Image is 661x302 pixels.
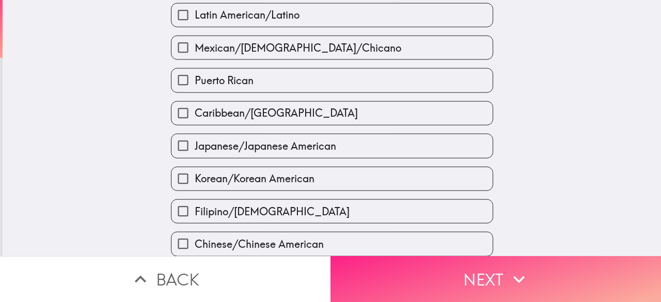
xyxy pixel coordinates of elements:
span: Latin American/Latino [195,8,300,22]
button: Japanese/Japanese American [171,134,493,157]
button: Chinese/Chinese American [171,232,493,256]
span: Japanese/Japanese American [195,139,336,153]
button: Filipino/[DEMOGRAPHIC_DATA] [171,200,493,223]
button: Caribbean/[GEOGRAPHIC_DATA] [171,101,493,124]
button: Mexican/[DEMOGRAPHIC_DATA]/Chicano [171,36,493,59]
span: Korean/Korean American [195,171,314,186]
span: Filipino/[DEMOGRAPHIC_DATA] [195,204,350,218]
button: Latin American/Latino [171,3,493,26]
button: Next [330,256,661,302]
span: Mexican/[DEMOGRAPHIC_DATA]/Chicano [195,40,401,55]
button: Korean/Korean American [171,167,493,190]
span: Caribbean/[GEOGRAPHIC_DATA] [195,106,358,120]
span: Chinese/Chinese American [195,237,324,251]
button: Puerto Rican [171,69,493,92]
span: Puerto Rican [195,73,254,88]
